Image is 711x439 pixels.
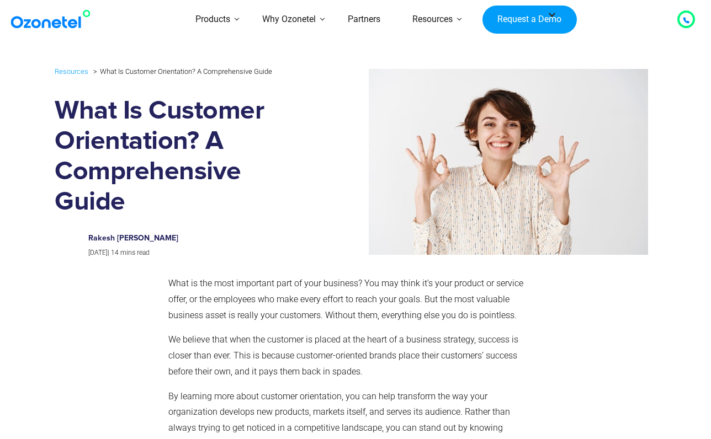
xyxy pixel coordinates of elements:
[88,247,294,259] p: |
[168,276,538,323] p: What is the most important part of your business? You may think it’s your product or service offe...
[111,249,119,256] span: 14
[120,249,150,256] span: mins read
[55,96,305,217] h1: What Is Customer Orientation? A Comprehensive Guide
[55,65,88,78] a: Resources
[88,249,108,256] span: [DATE]
[88,234,294,243] h6: Rakesh [PERSON_NAME]
[482,6,577,34] a: Request a Demo
[91,65,272,78] li: What Is Customer Orientation? A Comprehensive Guide
[168,332,538,379] p: We believe that when the customer is placed at the heart of a business strategy, success is close...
